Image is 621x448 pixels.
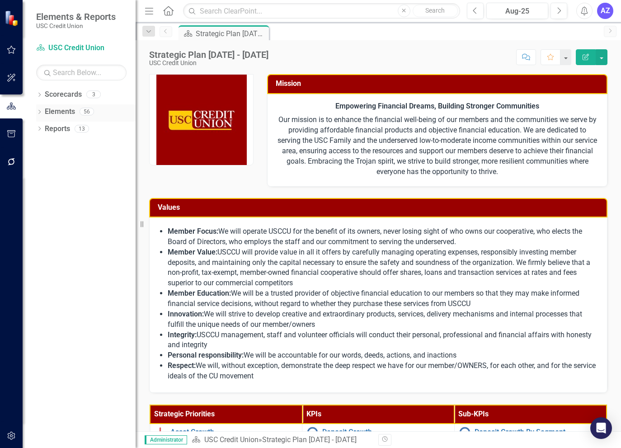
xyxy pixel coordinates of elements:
[335,102,539,110] strong: Empowering Financial Dreams, Building Stronger Communities
[36,65,127,80] input: Search Below...
[168,350,598,361] li: We will be accountable for our words, deeds, actions, and inactions
[36,11,116,22] span: Elements & Reports
[413,5,458,17] button: Search
[45,107,75,117] a: Elements
[168,361,598,382] li: We will, without exception, demonstrate the deep respect we have for our member/OWNERS, for each ...
[307,427,318,438] img: No Information
[262,435,357,444] div: Strategic Plan [DATE] - [DATE]
[75,125,89,132] div: 13
[36,22,116,29] small: USC Credit Union
[168,227,218,236] strong: Member Focus:
[149,60,268,66] div: USC Credit Union
[168,330,598,351] li: USCCU management, staff and volunteer officials will conduct their personal, professional and fin...
[475,428,602,436] a: Deposit Growth By Segment
[155,427,166,438] img: Below Plan
[204,435,259,444] a: USC Credit Union
[168,226,598,247] li: We will operate USCCU for the benefit of its owners, never losing sight of who owns our cooperati...
[168,288,598,309] li: We will be a trusted provider of objective financial education to our members so that they may ma...
[486,3,548,19] button: Aug-25
[168,361,196,370] strong: Respect:
[183,3,460,19] input: Search ClearPoint...
[168,330,197,339] strong: Integrity:
[168,248,217,256] strong: Member Value:
[86,91,101,99] div: 3
[145,435,187,444] span: Administrator
[459,427,470,438] img: No Information
[168,289,231,297] strong: Member Education:
[590,417,612,439] div: Open Intercom Messenger
[36,43,127,53] a: USC Credit Union
[192,435,372,445] div: »
[80,108,94,116] div: 56
[156,75,247,165] img: USC Credit Union | LinkedIn
[5,10,20,26] img: ClearPoint Strategy
[425,7,445,14] span: Search
[168,247,598,288] li: USCCU will provide value in all it offers by carefully managing operating expenses, responsibly i...
[170,428,298,436] a: Asset Growth
[277,113,598,177] p: Our mission is to enhance the financial well-being of our members and the communities we serve by...
[45,124,70,134] a: Reports
[276,80,602,88] h3: Mission
[597,3,613,19] button: AZ
[196,28,267,39] div: Strategic Plan [DATE] - [DATE]
[168,310,204,318] strong: Innovation:
[168,351,244,359] strong: Personal responsibility:
[322,428,450,436] a: Deposit Growth
[45,90,82,100] a: Scorecards
[158,203,602,212] h3: Values
[489,6,545,17] div: Aug-25
[149,50,268,60] div: Strategic Plan [DATE] - [DATE]
[168,309,598,330] li: We will strive to develop creative and extraordinary products, services, delivery mechanisms and ...
[454,424,607,441] td: Double-Click to Edit Right Click for Context Menu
